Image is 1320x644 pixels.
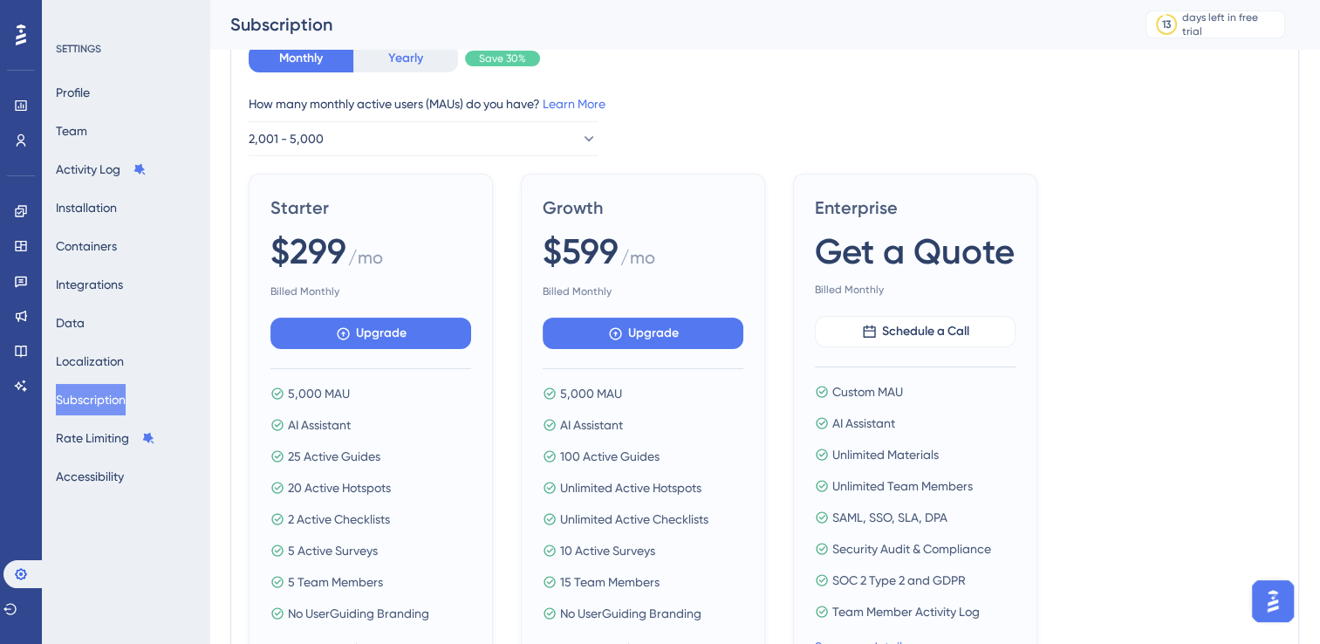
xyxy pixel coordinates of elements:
button: Schedule a Call [815,316,1016,347]
span: No UserGuiding Branding [560,603,701,624]
span: $299 [270,227,346,276]
span: 2,001 - 5,000 [249,128,324,149]
span: Custom MAU [832,381,903,402]
span: / mo [620,245,655,277]
div: SETTINGS [56,42,197,56]
span: Billed Monthly [543,284,743,298]
span: / mo [348,245,383,277]
span: 10 Active Surveys [560,540,655,561]
span: Upgrade [356,323,407,344]
span: Billed Monthly [270,284,471,298]
button: Profile [56,77,90,108]
span: Unlimited Active Hotspots [560,477,701,498]
span: 5,000 MAU [560,383,622,404]
button: Data [56,307,85,339]
span: Upgrade [628,323,679,344]
span: 25 Active Guides [288,446,380,467]
span: AI Assistant [288,414,351,435]
span: Team Member Activity Log [832,601,980,622]
span: Get a Quote [815,227,1015,276]
button: Upgrade [270,318,471,349]
span: 5 Active Surveys [288,540,378,561]
span: Enterprise [815,195,1016,220]
span: Growth [543,195,743,220]
span: 5,000 MAU [288,383,350,404]
span: Schedule a Call [882,321,969,342]
button: Rate Limiting [56,422,155,454]
button: Team [56,115,87,147]
span: Unlimited Materials [832,444,939,465]
button: Integrations [56,269,123,300]
iframe: UserGuiding AI Assistant Launcher [1247,575,1299,627]
button: Subscription [56,384,126,415]
span: AI Assistant [560,414,623,435]
span: $599 [543,227,619,276]
span: 15 Team Members [560,572,660,593]
span: Unlimited Active Checklists [560,509,708,530]
span: No UserGuiding Branding [288,603,429,624]
span: Billed Monthly [815,283,1016,297]
button: Activity Log [56,154,147,185]
div: Subscription [230,12,1102,37]
div: How many monthly active users (MAUs) do you have? [249,93,1281,114]
button: Yearly [353,45,458,72]
span: SOC 2 Type 2 and GDPR [832,570,966,591]
span: Save 30% [479,51,526,65]
span: 100 Active Guides [560,446,660,467]
button: Installation [56,192,117,223]
span: Starter [270,195,471,220]
div: days left in free trial [1182,10,1279,38]
span: 20 Active Hotspots [288,477,391,498]
button: Containers [56,230,117,262]
button: Monthly [249,45,353,72]
span: Unlimited Team Members [832,476,973,497]
button: Accessibility [56,461,124,492]
span: Security Audit & Compliance [832,538,991,559]
button: Upgrade [543,318,743,349]
div: 13 [1162,17,1171,31]
span: SAML, SSO, SLA, DPA [832,507,947,528]
button: 2,001 - 5,000 [249,121,598,156]
span: AI Assistant [832,413,895,434]
span: 5 Team Members [288,572,383,593]
span: 2 Active Checklists [288,509,390,530]
a: Learn More [543,97,605,111]
button: Localization [56,346,124,377]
